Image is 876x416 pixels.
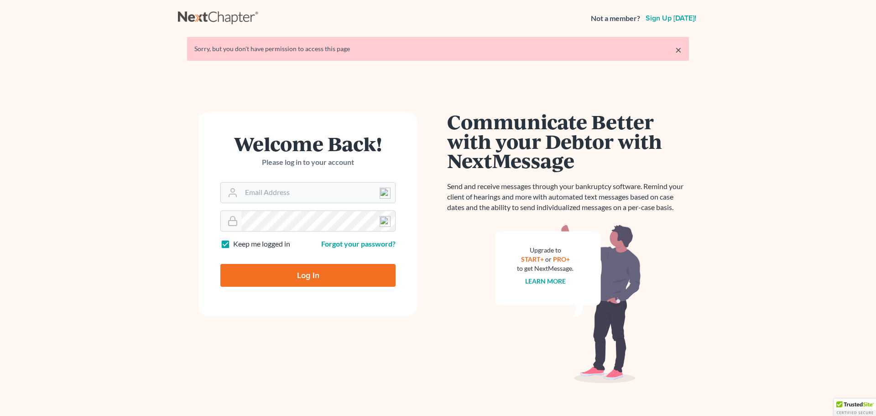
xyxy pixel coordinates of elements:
span: or [545,255,552,263]
h1: Welcome Back! [220,134,396,153]
a: Sign up [DATE]! [644,15,698,22]
a: PRO+ [553,255,570,263]
img: npw-badge-icon-locked.svg [380,188,391,199]
div: Upgrade to [517,246,574,255]
input: Email Address [241,183,395,203]
input: Log In [220,264,396,287]
h1: Communicate Better with your Debtor with NextMessage [447,112,689,170]
img: npw-badge-icon-locked.svg [380,216,391,227]
p: Send and receive messages through your bankruptcy software. Remind your client of hearings and mo... [447,181,689,213]
div: Sorry, but you don't have permission to access this page [194,44,682,53]
img: nextmessage_bg-59042aed3d76b12b5cd301f8e5b87938c9018125f34e5fa2b7a6b67550977c72.svg [495,224,641,384]
p: Please log in to your account [220,157,396,168]
a: Learn more [525,277,566,285]
strong: Not a member? [591,13,640,24]
div: to get NextMessage. [517,264,574,273]
div: TrustedSite Certified [834,399,876,416]
label: Keep me logged in [233,239,290,249]
a: START+ [521,255,544,263]
a: Forgot your password? [321,239,396,248]
a: × [675,44,682,55]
